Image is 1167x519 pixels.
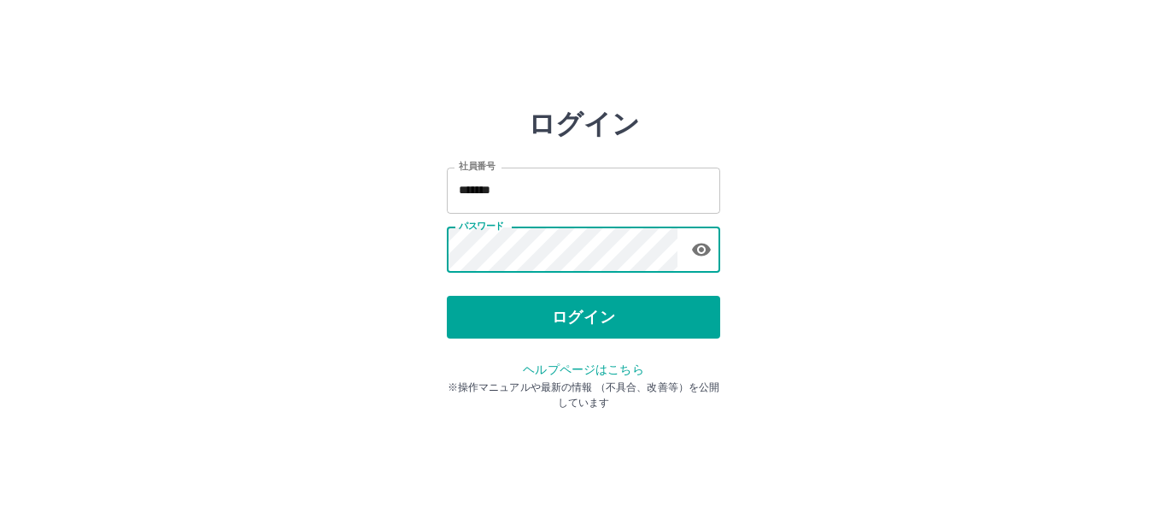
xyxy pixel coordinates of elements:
a: ヘルプページはこちら [523,363,643,376]
h2: ログイン [528,108,640,140]
button: ログイン [447,296,720,339]
p: ※操作マニュアルや最新の情報 （不具合、改善等）を公開しています [447,380,720,410]
label: パスワード [459,220,504,233]
label: 社員番号 [459,160,495,173]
